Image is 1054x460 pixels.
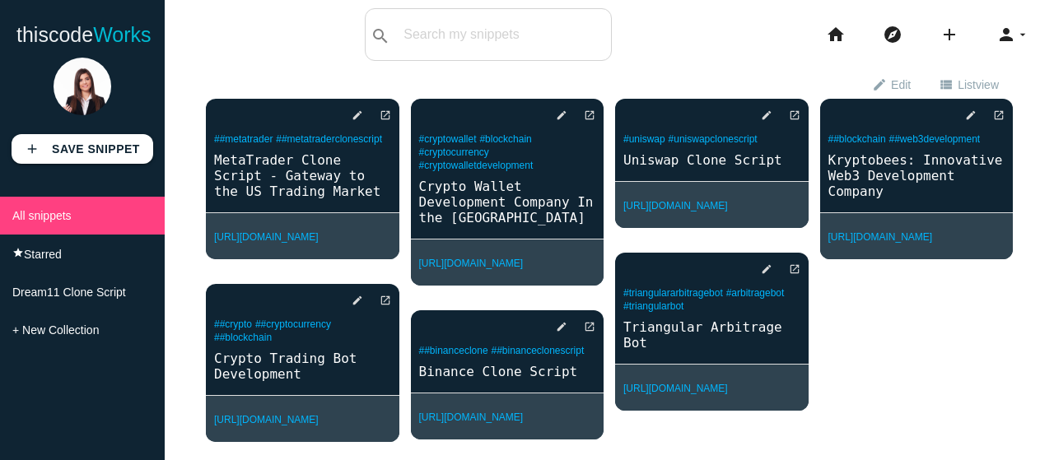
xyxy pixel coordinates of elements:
[366,9,395,60] button: search
[623,300,683,312] a: #triangularbot
[214,318,252,330] a: ##crypto
[584,100,595,130] i: open_in_new
[952,100,977,130] a: edit
[12,247,24,258] i: star
[366,286,391,315] a: open_in_new
[776,254,800,284] a: open_in_new
[491,345,584,356] a: ##binanceclonescript
[615,151,809,170] a: Uniswap Clone Script
[543,100,567,130] a: edit
[820,151,1014,201] a: Kryptobees: Innovative Web3 Development Company
[556,312,567,342] i: edit
[623,200,728,211] a: [URL][DOMAIN_NAME]
[556,100,567,130] i: edit
[52,142,140,156] b: Save Snippet
[858,69,925,99] a: editEdit
[571,312,595,342] a: open_in_new
[371,10,390,63] i: search
[16,8,152,61] a: thiscodeWorks
[419,133,477,145] a: #cryptowallet
[214,414,319,425] a: [URL][DOMAIN_NAME]
[748,100,772,130] a: edit
[419,258,524,269] a: [URL][DOMAIN_NAME]
[872,70,887,98] i: edit
[623,133,665,145] a: #uniswap
[25,134,40,164] i: add
[976,78,999,91] span: view
[958,70,999,98] span: List
[1016,8,1029,61] i: arrow_drop_down
[12,286,126,299] span: Dream11 Clone Script
[828,231,933,243] a: [URL][DOMAIN_NAME]
[993,100,1005,130] i: open_in_new
[276,133,382,145] a: ##metatraderclonescript
[12,134,153,164] a: addSave Snippet
[206,151,399,201] a: MetaTrader Clone Script - Gateway to the US Trading Market
[479,133,531,145] a: #blockchain
[338,286,363,315] a: edit
[352,286,363,315] i: edit
[623,383,728,394] a: [URL][DOMAIN_NAME]
[726,287,785,299] a: #arbitragebot
[214,332,272,343] a: ##blockchain
[939,70,954,98] i: view_list
[12,209,72,222] span: All snippets
[965,100,977,130] i: edit
[54,58,111,115] img: db05b83e1773a816a76d90fe0e7895e3
[888,133,980,145] a: ##web3development
[925,69,1013,99] a: view_listListview
[380,286,391,315] i: open_in_new
[380,100,391,130] i: open_in_new
[24,248,62,261] span: Starred
[623,287,723,299] a: #triangulararbitragebot
[891,70,911,98] span: Edit
[366,100,391,130] a: open_in_new
[828,133,886,145] a: ##blockchain
[789,100,800,130] i: open_in_new
[214,231,319,243] a: [URL][DOMAIN_NAME]
[543,312,567,342] a: edit
[776,100,800,130] a: open_in_new
[93,23,151,46] span: Works
[419,411,524,423] a: [URL][DOMAIN_NAME]
[338,100,363,130] a: edit
[615,318,809,352] a: Triangular Arbitrage Bot
[883,8,902,61] i: explore
[584,312,595,342] i: open_in_new
[826,8,846,61] i: home
[352,100,363,130] i: edit
[761,254,772,284] i: edit
[12,323,99,337] span: + New Collection
[419,345,488,356] a: ##binanceclone
[789,254,800,284] i: open_in_new
[748,254,772,284] a: edit
[980,100,1005,130] a: open_in_new
[940,8,959,61] i: add
[411,177,604,227] a: Crypto Wallet Development Company In the [GEOGRAPHIC_DATA]
[761,100,772,130] i: edit
[206,349,399,383] a: Crypto Trading Bot Development
[996,8,1016,61] i: person
[571,100,595,130] a: open_in_new
[419,146,489,158] a: #cryptocurrency
[419,160,534,171] a: #cryptowalletdevelopment
[395,17,611,52] input: Search my snippets
[214,133,273,145] a: ##metatrader
[255,318,331,330] a: ##cryptocurrency
[669,133,758,145] a: #uniswapclonescript
[411,362,604,381] a: Binance Clone Script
